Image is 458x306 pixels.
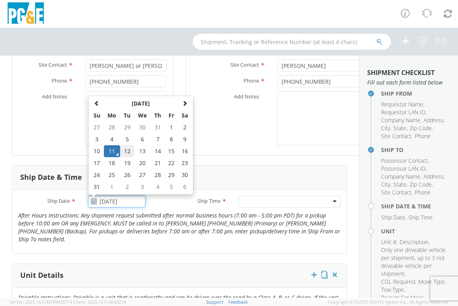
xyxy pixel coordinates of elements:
[381,116,420,124] span: Company Name
[178,181,192,193] td: 6
[381,214,406,221] li: ,
[381,286,404,293] span: Tow Type
[90,181,104,193] td: 31
[134,181,151,193] td: 3
[381,157,428,164] span: Possessor Contact
[206,299,223,305] a: Support
[381,228,450,234] h4: Unit
[90,157,104,169] td: 17
[165,181,178,193] td: 5
[381,181,391,189] li: ,
[400,238,428,246] span: Description
[381,238,398,246] li: ,
[410,124,432,132] span: Zip Code
[165,121,178,133] td: 1
[151,133,165,145] td: 7
[38,61,67,68] span: Site Contact
[381,165,427,173] li: ,
[120,145,134,157] td: 12
[381,124,391,132] li: ,
[381,165,425,172] span: Possessor LAN ID
[104,133,121,145] td: 4
[228,299,248,305] a: Feedback
[328,299,448,305] span: Copyright © [DATE]-[DATE] Agistix Inc., All Rights Reserved
[393,181,406,188] span: State
[410,124,433,132] li: ,
[73,299,126,305] span: Client: 2025.14.0-db4321d
[418,278,446,286] li: ,
[120,110,134,121] th: Tu
[104,181,121,193] td: 1
[104,145,121,157] td: 11
[418,278,445,285] span: Move Type
[234,93,259,100] span: Add Notes
[6,2,46,26] img: pge-logo-06675f144f4cfa6a6814.png
[381,147,450,153] h4: Ship To
[424,173,445,181] li: ,
[381,286,405,294] li: ,
[367,79,450,87] span: Fill out each form listed below
[134,110,151,121] th: We
[197,197,220,204] span: Ship Time
[367,68,435,77] strong: Shipment Checklist
[381,173,420,180] span: Company Name
[134,169,151,181] td: 27
[381,294,425,302] li: ,
[424,116,444,124] span: Address
[415,132,431,140] span: Phone
[193,34,391,50] input: Shipment, Tracking or Reference Number (at least 4 chars)
[90,145,104,157] td: 10
[165,157,178,169] td: 22
[134,121,151,133] td: 30
[178,121,192,133] td: 2
[400,238,429,246] li: ,
[182,100,188,106] span: Next Month
[151,110,165,121] th: Th
[381,108,427,116] li: ,
[90,121,104,133] td: 27
[424,173,444,180] span: Address
[381,294,424,301] span: Reason For Move
[381,100,423,108] span: Requestor Name
[151,181,165,193] td: 4
[165,169,178,181] td: 29
[94,100,100,106] span: Previous Month
[134,133,151,145] td: 6
[151,157,165,169] td: 21
[47,197,70,204] span: Ship Date
[381,214,405,221] span: Ship Date
[90,110,104,121] th: Su
[151,145,165,157] td: 14
[151,169,165,181] td: 28
[381,278,415,285] span: CDL Required
[151,121,165,133] td: 31
[104,110,121,121] th: Mo
[165,133,178,145] td: 8
[381,238,397,246] span: Unit #
[381,173,422,181] li: ,
[10,299,72,305] span: Server: 2025.16.0-82789e55714
[18,212,340,243] i: After Hours Instructions: Any shipment request submitted after normal business hours (7:00 am - 5...
[104,157,121,169] td: 18
[408,214,433,221] span: Ship Time
[120,121,134,133] td: 29
[90,169,104,181] td: 24
[20,271,63,279] h3: Unit Details
[120,133,134,145] td: 5
[134,145,151,157] td: 13
[165,145,178,157] td: 15
[381,246,448,278] li: ,
[178,145,192,157] td: 16
[52,77,67,84] span: Phone
[381,189,413,196] li: ,
[410,181,433,189] li: ,
[381,189,412,196] span: Site Contact
[393,181,408,189] li: ,
[381,124,390,132] span: City
[104,169,121,181] td: 25
[42,93,67,100] span: Add Notes
[393,124,408,132] li: ,
[90,133,104,145] td: 3
[20,173,82,181] h3: Ship Date & Time
[410,181,432,188] span: Zip Code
